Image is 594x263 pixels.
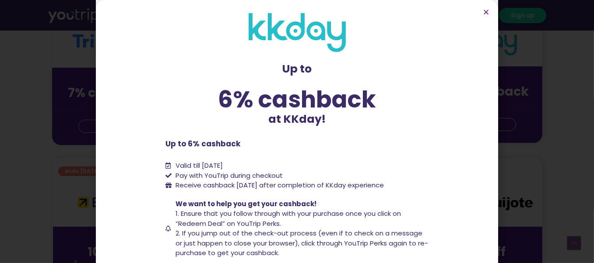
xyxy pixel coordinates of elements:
span: We want to help you get your cashback! [176,199,316,208]
span: Pay with YouTrip during checkout [173,171,283,181]
span: 2. If you jump out of the check-out process (even if to check on a message or just happen to clos... [176,228,428,257]
span: 1. Ensure that you follow through with your purchase once you click on “Redeem Deal” on YouTrip P... [176,209,401,228]
span: Receive cashback [DATE] after completion of KKday experience [176,180,384,190]
p: at KKday! [166,111,429,128]
a: Close [483,9,489,15]
p: Up to [166,61,429,77]
div: 6% cashback [166,88,429,111]
b: Up to 6% cashback [166,138,241,149]
span: Valid till [DATE] [176,161,223,170]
